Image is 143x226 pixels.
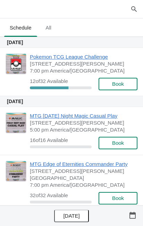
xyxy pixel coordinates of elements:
span: MTG Edge of Eternities Commander Party [30,161,134,168]
span: [STREET_ADDRESS][PERSON_NAME] [GEOGRAPHIC_DATA] [30,168,134,182]
span: MTG [DATE] Night Magic Casual Play [30,112,134,119]
button: [DATE] [54,210,89,222]
span: 12 of 32 Available [30,78,68,84]
h2: [DATE] [7,98,136,105]
img: MTG Friday Night Magic Casual Play | 2040 Louetta Rd Ste I Spring, TX 77388 | 5:00 pm America/Chi... [6,113,26,133]
span: Book [112,81,124,87]
span: [STREET_ADDRESS][PERSON_NAME] [30,119,134,126]
span: 7:00 pm America/[GEOGRAPHIC_DATA] [30,67,134,74]
button: Book [99,137,137,149]
span: Pokemon TCG League Challenge [30,53,134,60]
span: All [40,22,57,34]
span: Book [112,140,124,146]
span: [STREET_ADDRESS][PERSON_NAME] [30,60,134,67]
h2: [DATE] [7,39,136,46]
span: 32 of 32 Available [30,192,68,198]
span: Book [112,195,124,201]
span: 16 of 16 Available [30,137,68,143]
span: 7:00 pm America/[GEOGRAPHIC_DATA] [30,182,134,189]
span: [DATE] [63,213,79,219]
img: MTG Edge of Eternities Commander Party | 2040 Louetta Rd. Suite I Spring, TX 77388 | 7:00 pm Amer... [6,161,26,181]
span: Schedule [4,22,37,34]
img: Pokemon TCG League Challenge | 2040 Louetta Rd Ste I Spring, TX 77388 | 7:00 pm America/Chicago [6,54,26,74]
button: Book [99,192,137,204]
button: Book [99,78,137,90]
span: 5:00 pm America/[GEOGRAPHIC_DATA] [30,126,134,133]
